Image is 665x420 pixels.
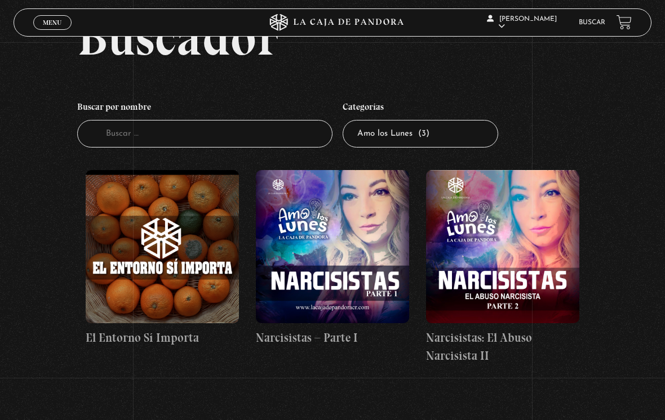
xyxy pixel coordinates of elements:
[39,29,66,37] span: Cerrar
[86,329,239,347] h4: El Entorno Sí Importa
[426,170,579,364] a: Narcisistas: El Abuso Narcisista II
[617,15,632,30] a: View your shopping cart
[487,16,557,30] span: [PERSON_NAME]
[343,96,498,120] h4: Categorías
[86,170,239,346] a: El Entorno Sí Importa
[77,96,333,120] h4: Buscar por nombre
[256,329,409,347] h4: Narcisistas – Parte I
[256,170,409,346] a: Narcisistas – Parte I
[77,12,652,62] h2: Buscador
[426,329,579,364] h4: Narcisistas: El Abuso Narcisista II
[43,19,61,26] span: Menu
[579,19,605,26] a: Buscar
